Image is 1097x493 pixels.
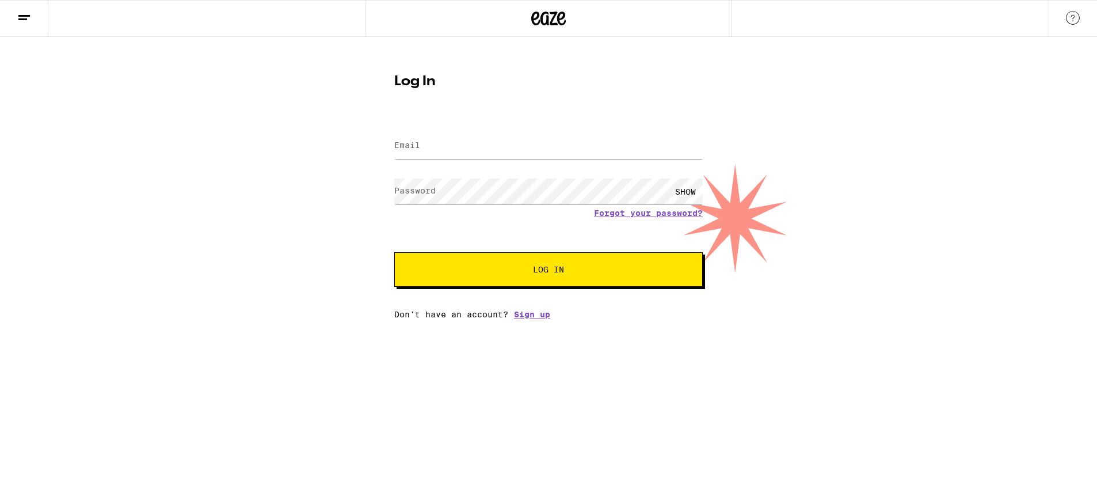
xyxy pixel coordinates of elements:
label: Email [394,141,420,150]
label: Password [394,186,436,195]
a: Forgot your password? [594,208,703,218]
div: Don't have an account? [394,310,703,319]
input: Email [394,133,703,159]
span: Log In [533,266,564,274]
a: Sign up [514,310,550,319]
h1: Log In [394,75,703,89]
button: Log In [394,252,703,287]
div: SHOW [668,179,703,204]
